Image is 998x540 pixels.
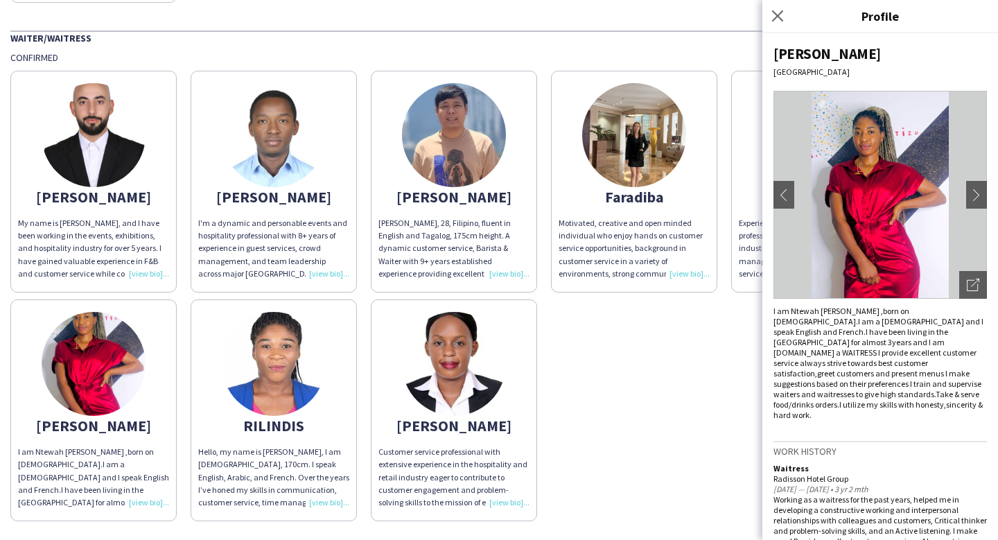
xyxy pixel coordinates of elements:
div: I am Ntewah [PERSON_NAME] ,born on [DEMOGRAPHIC_DATA].I am a [DEMOGRAPHIC_DATA] and I speak Engli... [18,446,169,509]
div: Hello, my name is [PERSON_NAME], I am [DEMOGRAPHIC_DATA], 170cm. I speak English, Arabic, and Fre... [198,446,349,509]
div: [PERSON_NAME] [378,419,529,432]
img: thumb-68c182638f8af.jpeg [42,83,146,187]
img: thumb-1f119621-a4d3-4a0c-9c0f-0709c774cebe.jpg [42,312,146,416]
div: [GEOGRAPHIC_DATA] [773,67,987,77]
img: thumb-678681424bf03.jpg [402,312,506,416]
img: thumb-686ff84d43ad4.jpg [222,83,326,187]
div: Motivated, creative and open minded individual who enjoy hands on customer service opportunities,... [559,217,710,280]
img: Crew avatar or photo [773,91,987,299]
div: My name is [PERSON_NAME], and I have been working in the events, exhibitions, and hospitality ind... [18,217,169,280]
div: [PERSON_NAME] [18,191,169,203]
div: Open photos pop-in [959,271,987,299]
img: thumb-6282924371f23.jpg [222,312,326,416]
div: RILINDIS [198,419,349,432]
div: I am Ntewah [PERSON_NAME] ,born on [DEMOGRAPHIC_DATA].I am a [DEMOGRAPHIC_DATA] and I speak Engli... [773,306,987,420]
img: thumb-6630b20ae789a.jpg [402,83,506,187]
img: thumb-2535f20e-679b-4637-a4e8-2b053144c65c.jpg [582,83,686,187]
div: Maricar [739,191,890,203]
div: Faradiba [559,191,710,203]
h3: Profile [762,7,998,25]
div: [PERSON_NAME] [18,419,169,432]
div: [PERSON_NAME] [198,191,349,203]
div: [PERSON_NAME] [378,191,529,203]
div: I'm a dynamic and personable events and hospitality professional with 8+ years of experience in g... [198,217,349,280]
div: Radisson Hotel Group [773,473,987,484]
div: Experienced and passionate hospitality professional with over 14 years in the industry. Skilled i... [739,217,890,280]
div: Waitress [773,463,987,473]
div: [DATE] — [DATE] • 3 yr 2 mth [773,484,987,494]
div: [PERSON_NAME], 28, Filipino, fluent in English and Tagalog, 175cm height. A dynamic customer serv... [378,217,529,280]
div: [PERSON_NAME] [773,44,987,63]
div: Customer service professional with extensive experience in the hospitality and retail industry ea... [378,446,529,509]
h3: Work history [773,445,987,458]
div: Confirmed [10,51,988,64]
div: Waiter/Waitress [10,31,988,44]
